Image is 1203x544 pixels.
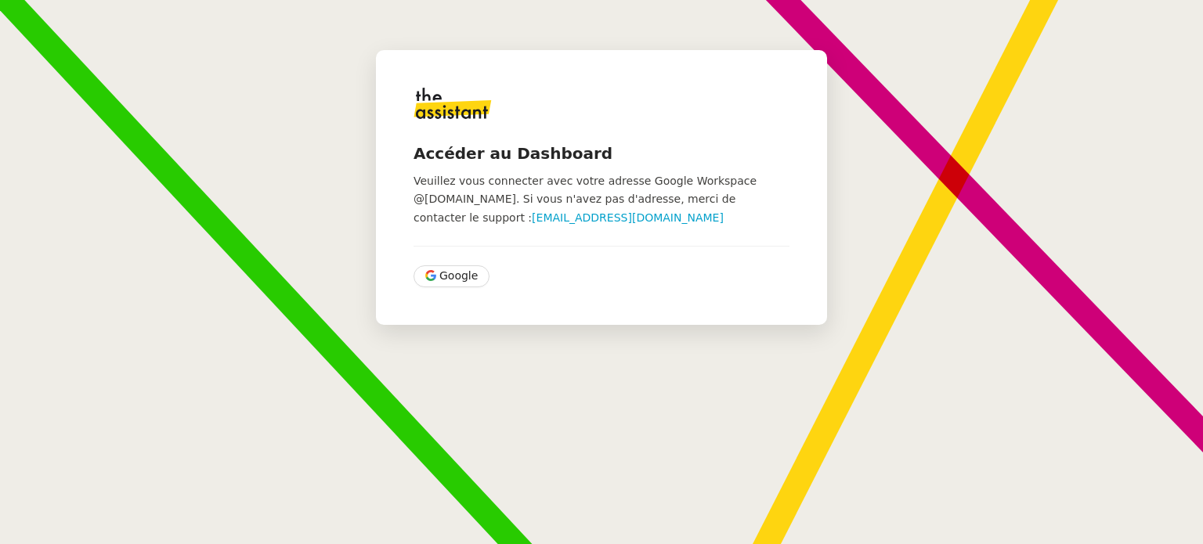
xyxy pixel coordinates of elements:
button: Google [414,265,490,287]
img: logo [414,88,492,119]
span: Google [439,267,478,285]
a: [EMAIL_ADDRESS][DOMAIN_NAME] [532,211,724,224]
span: Veuillez vous connecter avec votre adresse Google Workspace @[DOMAIN_NAME]. Si vous n'avez pas d'... [414,175,757,224]
h4: Accéder au Dashboard [414,142,789,164]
